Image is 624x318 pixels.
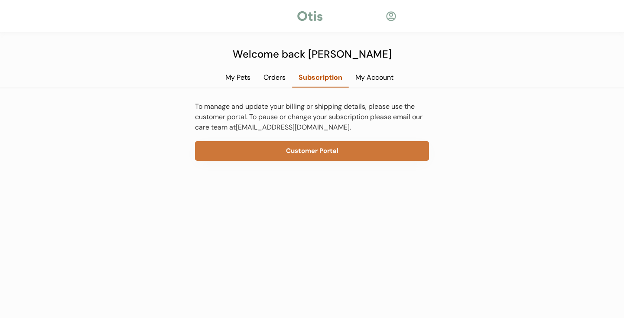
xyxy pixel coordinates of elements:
[195,141,429,161] button: Customer Portal
[292,73,349,82] div: Subscription
[227,46,396,62] div: Welcome back [PERSON_NAME]
[349,73,400,82] div: My Account
[219,73,257,82] div: My Pets
[195,101,429,133] div: To manage and update your billing or shipping details, please use the customer portal. To pause o...
[236,123,350,132] a: [EMAIL_ADDRESS][DOMAIN_NAME]
[257,73,292,82] div: Orders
